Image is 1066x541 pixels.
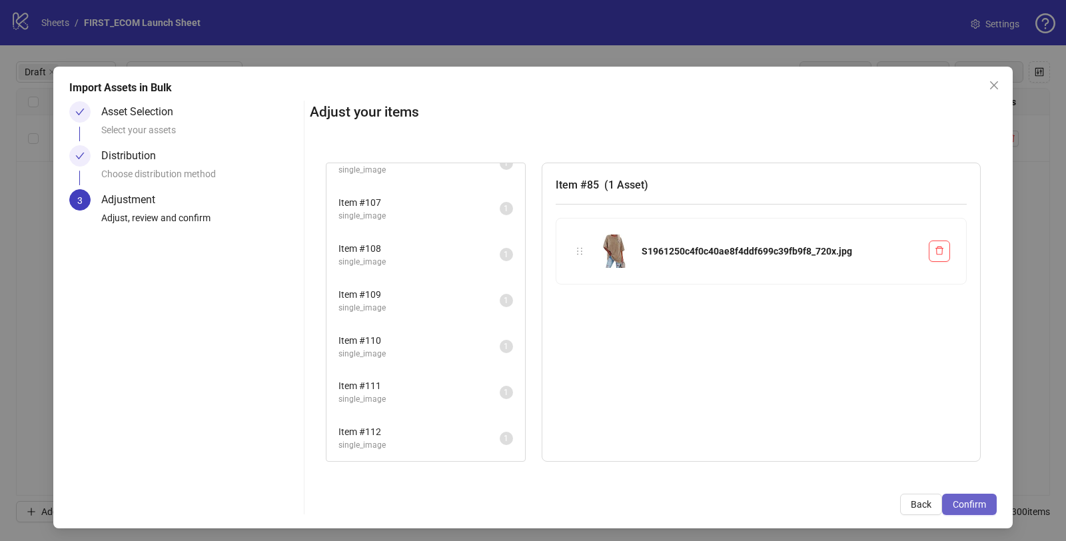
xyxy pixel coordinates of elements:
[338,195,500,210] span: Item # 107
[929,241,950,262] button: Delete
[338,210,500,223] span: single_image
[500,340,513,353] sup: 1
[983,75,1005,96] button: Close
[101,167,298,189] div: Choose distribution method
[504,434,508,443] span: 1
[500,248,513,261] sup: 1
[338,439,500,452] span: single_image
[500,432,513,445] sup: 1
[101,189,166,211] div: Adjustment
[69,80,997,96] div: Import Assets in Bulk
[604,179,648,191] span: ( 1 Asset )
[75,107,85,117] span: check
[500,157,513,170] sup: 1
[101,145,167,167] div: Distribution
[338,348,500,360] span: single_image
[572,244,587,259] div: holder
[101,211,298,233] div: Adjust, review and confirm
[500,202,513,215] sup: 1
[338,333,500,348] span: Item # 110
[500,386,513,399] sup: 1
[338,393,500,406] span: single_image
[75,151,85,161] span: check
[338,378,500,393] span: Item # 111
[642,244,918,259] div: S1961250c4f0c40ae8f4ddf699c39fb9f8_720x.jpg
[504,159,508,168] span: 1
[338,287,500,302] span: Item # 109
[101,101,184,123] div: Asset Selection
[504,342,508,351] span: 1
[338,424,500,439] span: Item # 112
[504,250,508,259] span: 1
[310,101,997,123] h2: Adjust your items
[575,247,584,256] span: holder
[911,499,931,510] span: Back
[500,294,513,307] sup: 1
[338,241,500,256] span: Item # 108
[556,177,967,193] h3: Item # 85
[338,256,500,269] span: single_image
[338,164,500,177] span: single_image
[598,235,631,268] img: S1961250c4f0c40ae8f4ddf699c39fb9f8_720x.jpg
[989,80,999,91] span: close
[504,204,508,213] span: 1
[101,123,298,145] div: Select your assets
[900,494,942,515] button: Back
[504,388,508,397] span: 1
[504,296,508,305] span: 1
[953,499,986,510] span: Confirm
[338,302,500,314] span: single_image
[935,246,944,255] span: delete
[77,195,83,206] span: 3
[942,494,997,515] button: Confirm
